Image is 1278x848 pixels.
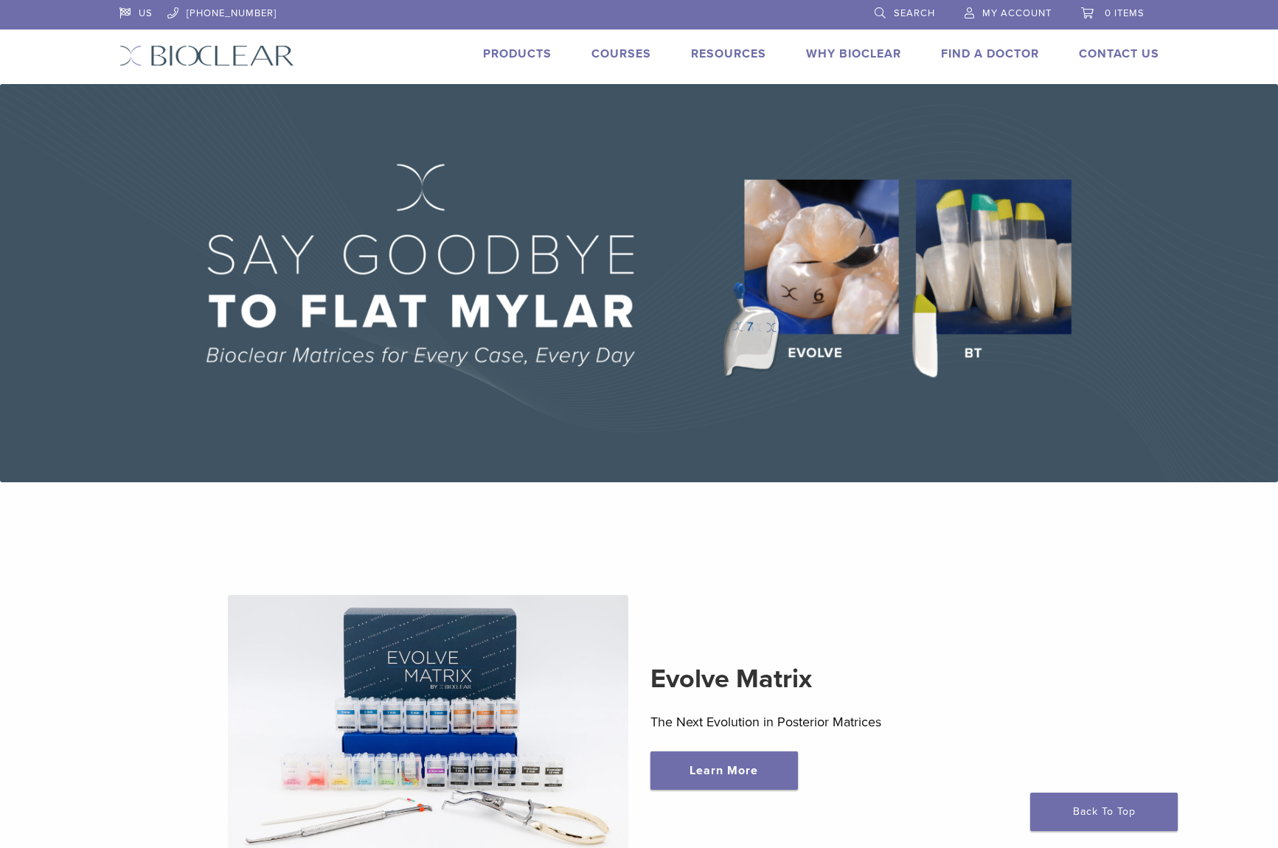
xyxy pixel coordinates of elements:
h2: Evolve Matrix [650,661,1051,697]
a: Learn More [650,751,798,790]
img: Bioclear [119,45,294,66]
a: Courses [591,46,651,61]
a: Resources [691,46,766,61]
span: Search [894,7,935,19]
a: Why Bioclear [806,46,901,61]
span: My Account [982,7,1052,19]
a: Back To Top [1030,793,1178,831]
a: Find A Doctor [941,46,1039,61]
a: Contact Us [1079,46,1159,61]
span: 0 items [1105,7,1145,19]
p: The Next Evolution in Posterior Matrices [650,711,1051,733]
a: Products [483,46,552,61]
